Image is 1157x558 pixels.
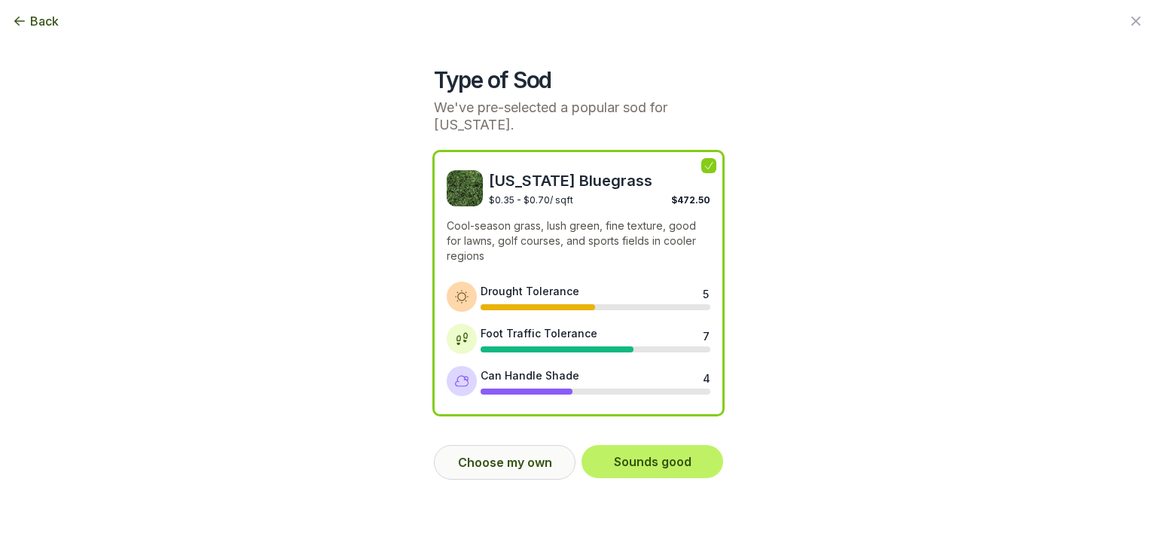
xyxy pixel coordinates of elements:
button: Choose my own [434,445,575,480]
img: Drought tolerance icon [454,289,469,304]
span: $472.50 [671,194,710,206]
div: Foot Traffic Tolerance [481,325,597,341]
img: Shade tolerance icon [454,374,469,389]
img: Kentucky Bluegrass sod image [447,170,483,206]
div: 7 [703,328,709,340]
span: [US_STATE] Bluegrass [489,170,710,191]
p: Cool-season grass, lush green, fine texture, good for lawns, golf courses, and sports fields in c... [447,218,710,264]
img: Foot traffic tolerance icon [454,331,469,346]
button: Back [12,12,59,30]
div: Can Handle Shade [481,367,579,383]
p: We've pre-selected a popular sod for [US_STATE]. [434,99,723,133]
div: Drought Tolerance [481,283,579,299]
div: 5 [703,286,709,298]
div: 4 [703,370,709,383]
h2: Type of Sod [434,66,723,93]
span: $0.35 - $0.70 / sqft [489,194,573,206]
button: Sounds good [582,445,723,478]
span: Back [30,12,59,30]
